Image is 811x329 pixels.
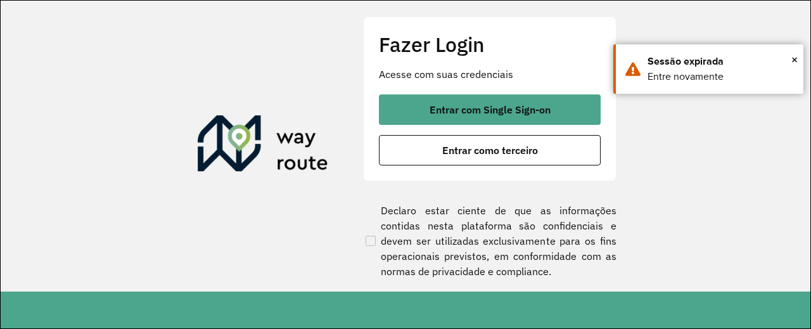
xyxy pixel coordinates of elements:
[442,145,538,155] span: Entrar como terceiro
[648,69,794,84] div: Entre novamente
[379,94,601,125] button: button
[379,135,601,165] button: button
[379,32,601,56] h2: Fazer Login
[791,50,798,69] span: ×
[363,203,616,279] label: Declaro estar ciente de que as informações contidas nesta plataforma são confidenciais e devem se...
[430,105,551,115] span: Entrar com Single Sign-on
[648,54,794,69] div: Sessão expirada
[379,67,601,82] p: Acesse com suas credenciais
[791,50,798,69] button: Close
[198,115,328,176] img: Roteirizador AmbevTech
